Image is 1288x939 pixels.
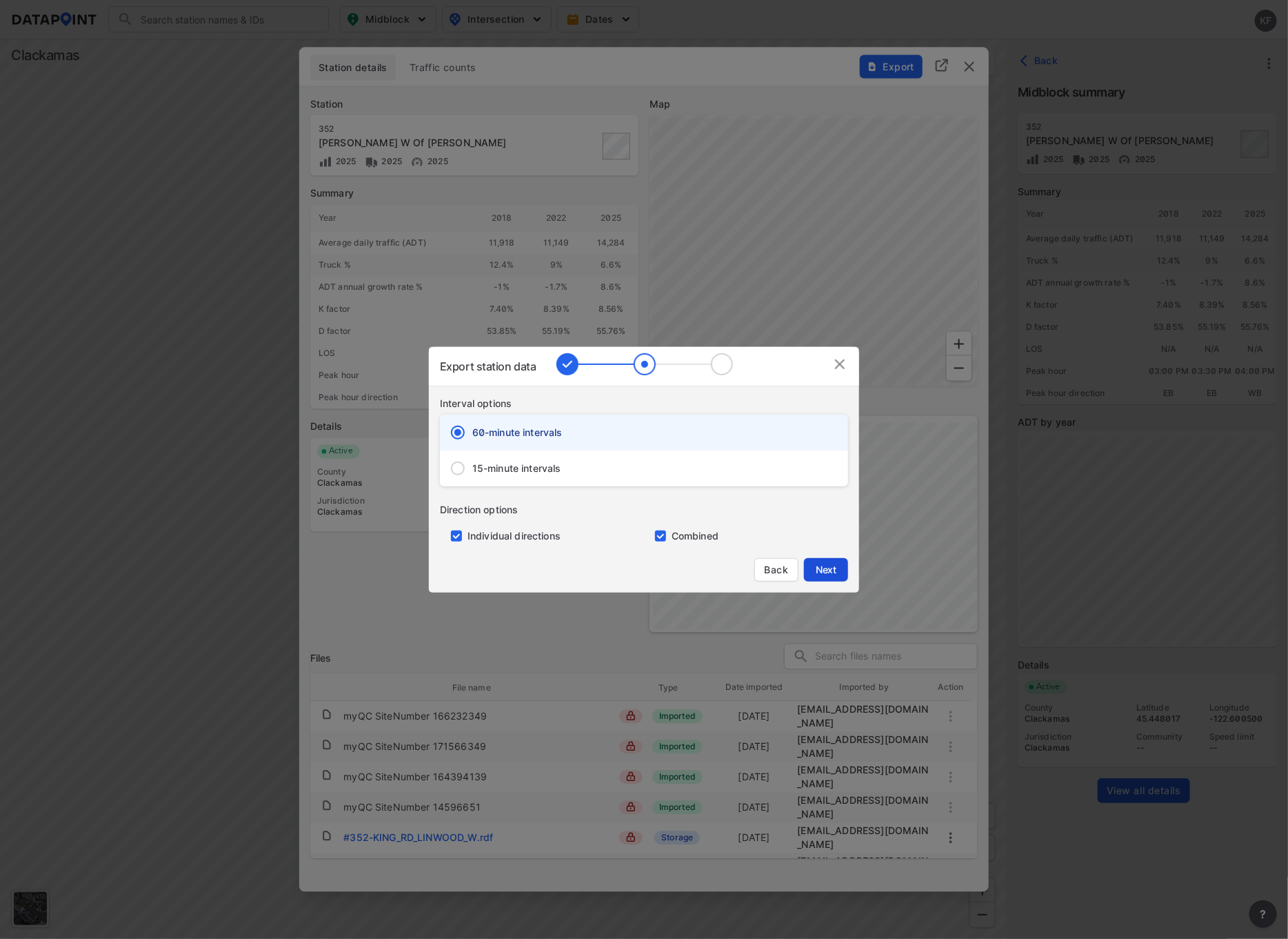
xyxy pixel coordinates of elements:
[556,353,733,375] img: AXHlEvdr0APnAAAAAElFTkSuQmCC
[440,358,536,375] div: Export station data
[672,529,718,543] label: Combined
[440,503,859,517] div: Direction options
[763,563,789,577] span: Back
[440,397,859,411] div: Interval options
[472,426,563,439] span: 60-minute intervals
[832,356,848,373] img: IvGo9hDFjq0U70AQfCTEoVEAFwAAAAASUVORK5CYII=
[812,563,840,577] span: Next
[467,529,561,543] label: Individual directions
[472,462,561,475] span: 15-minute intervals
